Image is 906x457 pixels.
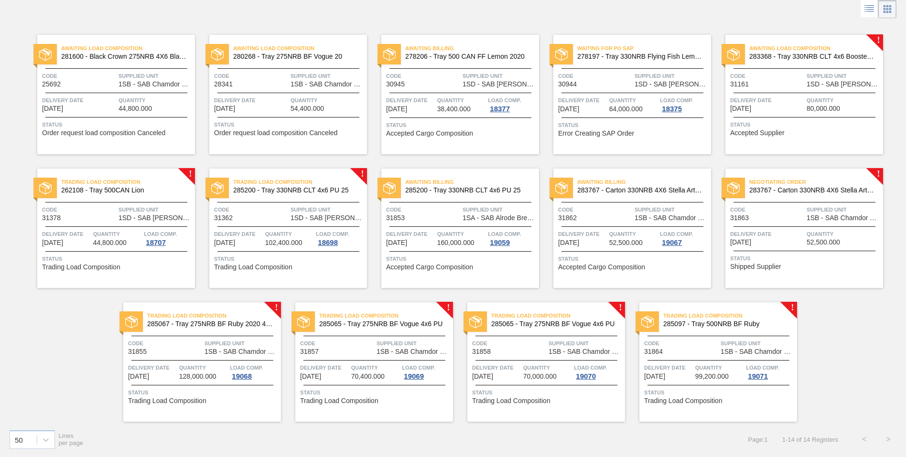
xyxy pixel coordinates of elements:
span: 281600 - Black Crown 275NRB 4X6 Blank Tray [61,53,187,60]
span: Code [214,71,288,81]
span: 31855 [128,348,147,355]
span: Status [128,388,279,397]
a: statusAwaiting Billing285200 - Tray 330NRB CLT 4x6 PU 25Code31853Supplied Unit1SA - SAB Alrode Br... [367,169,539,288]
span: Quantity [351,363,400,372]
div: 19071 [746,372,770,380]
span: Status [558,120,709,130]
span: 80,000.000 [807,105,840,112]
span: Accepted Cargo Composition [386,130,473,137]
a: !statusTrading Load Composition285065 - Tray 275NRB BF Vogue 4x6 PUCode31857Supplied Unit1SB - SA... [281,302,453,422]
span: Supplied Unit [635,205,709,214]
img: status [211,182,224,194]
span: Supplied Unit [463,205,537,214]
span: Accepted Cargo Composition [558,264,645,271]
span: Awaiting Billing [577,177,711,187]
span: Delivery Date [128,363,177,372]
span: Load Comp. [316,229,349,239]
span: Supplied Unit [291,71,365,81]
span: Supplied Unit [721,339,795,348]
span: Supplied Unit [377,339,451,348]
span: Trading Load Composition [663,311,797,320]
button: < [852,427,876,451]
span: Delivery Date [558,229,607,239]
span: Trading Load Composition [472,397,550,404]
span: Supplied Unit [119,205,193,214]
span: Status [730,120,881,129]
div: 18707 [144,239,168,246]
span: Status [472,388,623,397]
span: 262108 - Tray 500CAN Lion [61,187,187,194]
span: Delivery Date [386,229,435,239]
span: 31378 [42,214,61,222]
span: Code [730,71,804,81]
span: 08/31/2025 [730,105,751,112]
span: 1SB - SAB Chamdor Brewery [721,348,795,355]
span: Load Comp. [488,96,521,105]
span: Quantity [437,96,486,105]
span: 128,000.000 [179,373,216,380]
span: Delivery Date [644,363,693,372]
span: Code [128,339,202,348]
span: Status [300,388,451,397]
span: Delivery Date [214,96,288,105]
div: 19059 [488,239,512,246]
span: Supplied Unit [807,71,881,81]
a: !statusTrading Load Composition285200 - Tray 330NRB CLT 4x6 PU 25Code31362Supplied Unit1SD - SAB ... [195,169,367,288]
span: 28341 [214,81,233,88]
span: Quantity [179,363,228,372]
span: Code [558,71,632,81]
a: statusAwaiting Billing283767 - Carton 330NRB 4X6 Stella Artois PUCode31862Supplied Unit1SB - SAB ... [539,169,711,288]
span: 70,400.000 [351,373,385,380]
span: 38,400.000 [437,106,471,113]
a: statusAwaiting Load Composition281600 - Black Crown 275NRB 4X6 Blank TrayCode25692Supplied Unit1S... [23,35,195,154]
span: 285065 - Tray 275NRB BF Vogue 4x6 PU [319,320,445,328]
span: 09/20/2025 [128,373,149,380]
span: Load Comp. [230,363,263,372]
img: status [727,182,740,194]
span: 1SB - SAB Chamdor Brewery [549,348,623,355]
span: 283767 - Carton 330NRB 4X6 Stella Artois PU [749,187,875,194]
span: Quantity [119,96,193,105]
span: Load Comp. [660,229,693,239]
img: status [555,48,568,61]
span: 31864 [644,348,663,355]
a: Load Comp.18698 [316,229,365,246]
img: status [125,316,138,328]
span: Order request load composition Canceled [42,129,165,137]
img: status [469,316,482,328]
a: !statusAwaiting Load Composition283368 - Tray 330NRB CLT 4x6 Booster 1 V2Code31161Supplied Unit1S... [711,35,883,154]
span: Supplied Unit [549,339,623,348]
span: 31857 [300,348,319,355]
span: Quantity [291,96,365,105]
span: Load Comp. [574,363,607,372]
span: 09/05/2025 [42,239,63,246]
span: Awaiting Billing [405,177,539,187]
div: 19067 [660,239,684,246]
span: Code [300,339,374,348]
span: Shipped Supplier [730,263,781,270]
span: 278197 - Tray 330NRB Flying Fish Lemon (2020) [577,53,703,60]
span: Load Comp. [660,96,693,105]
img: status [297,316,310,328]
span: 1 - 14 of 14 Registers [782,436,838,443]
span: Status [730,254,881,263]
span: 283767 - Carton 330NRB 4X6 Stella Artois PU [577,187,703,194]
span: 1SD - SAB Rosslyn Brewery [291,214,365,222]
span: Code [730,205,804,214]
div: 19068 [230,372,254,380]
img: status [555,182,568,194]
a: statusAwaiting Load Composition280268 - Tray 275NRB BF Vogue 20Code28341Supplied Unit1SB - SAB Ch... [195,35,367,154]
span: 1SA - SAB Alrode Brewery [463,214,537,222]
a: !statusTrading Load Composition285097 - Tray 500NRB BF RubyCode31864Supplied Unit1SB - SAB Chamdo... [625,302,797,422]
button: > [876,427,900,451]
span: 05/16/2025 [214,105,235,112]
div: 18698 [316,239,340,246]
span: Code [42,205,116,214]
span: Supplied Unit [463,71,537,81]
span: 09/19/2025 [558,239,579,246]
div: 50 [15,436,23,444]
span: 278206 - Tray 500 CAN FF Lemon 2020 [405,53,531,60]
span: 08/22/2025 [386,106,407,113]
span: 54,400.000 [291,105,324,112]
div: 19070 [574,372,598,380]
